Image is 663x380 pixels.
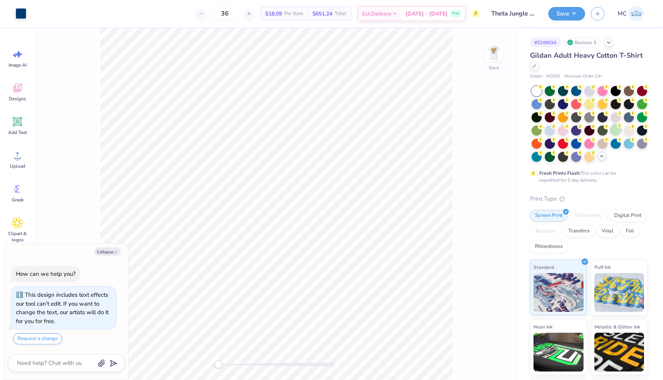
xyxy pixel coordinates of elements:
[609,210,647,222] div: Digital Print
[594,323,640,331] span: Metallic & Glitter Ink
[564,73,603,80] span: Minimum Order: 24 +
[594,263,611,271] span: Puff Ink
[12,197,24,203] span: Greek
[16,270,76,278] div: How can we help you?
[618,9,627,18] span: MC
[284,10,303,18] span: Per Item
[621,225,639,237] div: Foil
[534,333,584,371] img: Neon Ink
[9,62,27,68] span: Image AI
[565,38,601,47] div: Revision 5
[95,248,121,256] button: Collapse
[530,194,647,203] div: Print Type
[335,10,346,18] span: Total
[9,96,26,102] span: Designs
[530,38,561,47] div: # 524903A
[214,361,222,368] div: Accessibility label
[406,10,447,18] span: [DATE] - [DATE]
[597,225,618,237] div: Vinyl
[265,10,282,18] span: $18.09
[534,273,584,312] img: Standard
[313,10,332,18] span: $651.24
[594,273,644,312] img: Puff Ink
[489,64,499,71] div: Back
[16,291,109,325] div: This design includes text effects our tool can't edit. If you want to change the text, our artist...
[485,6,542,21] input: Untitled Design
[539,170,580,176] strong: Fresh Prints Flash:
[534,323,552,331] span: Neon Ink
[13,333,62,344] button: Request a change
[548,7,585,21] button: Save
[530,210,568,222] div: Screen Print
[5,230,30,243] span: Clipart & logos
[362,10,392,18] span: Est. Delivery
[546,73,560,80] span: # G500
[452,11,459,16] span: Free
[594,333,644,371] img: Metallic & Glitter Ink
[530,225,561,237] div: Applique
[570,210,607,222] div: Embroidery
[534,263,554,271] span: Standard
[210,7,240,21] input: – –
[486,45,502,60] img: Back
[530,51,643,60] span: Gildan Adult Heavy Cotton T-Shirt
[563,225,594,237] div: Transfers
[614,6,647,21] a: MC
[530,73,542,80] span: Gildan
[10,163,25,169] span: Upload
[530,241,568,253] div: Rhinestones
[539,170,635,184] div: This color can be expedited for 5 day delivery.
[628,6,644,21] img: Mia Craig
[8,129,27,136] span: Add Text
